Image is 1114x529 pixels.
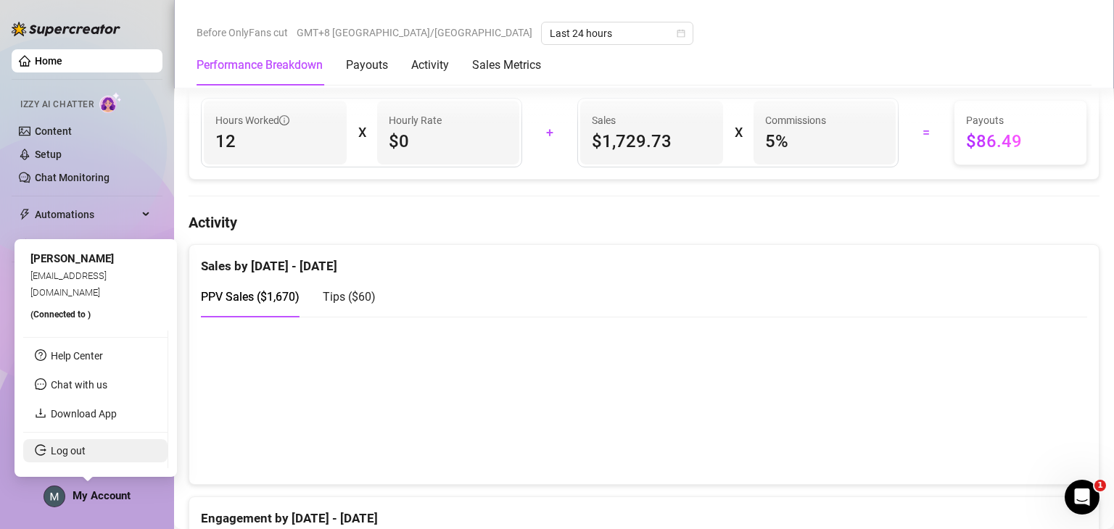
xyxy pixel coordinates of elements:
[907,121,945,144] div: =
[592,112,711,128] span: Sales
[297,22,532,43] span: GMT+8 [GEOGRAPHIC_DATA]/[GEOGRAPHIC_DATA]
[323,290,376,304] span: Tips ( $60 )
[35,149,62,160] a: Setup
[279,115,289,125] span: info-circle
[51,350,103,362] a: Help Center
[20,98,94,112] span: Izzy AI Chatter
[215,130,335,153] span: 12
[1094,480,1106,491] span: 1
[765,130,885,153] span: 5 %
[51,445,86,457] a: Log out
[677,29,685,38] span: calendar
[51,379,107,391] span: Chat with us
[51,408,117,420] a: Download App
[1065,480,1099,515] iframe: Intercom live chat
[531,121,569,144] div: +
[35,203,138,226] span: Automations
[201,290,300,304] span: PPV Sales ( $1,670 )
[19,209,30,220] span: thunderbolt
[550,22,685,44] span: Last 24 hours
[765,112,826,128] article: Commissions
[411,57,449,74] div: Activity
[44,486,65,507] img: ACg8ocLEUq6BudusSbFUgfJHT7ol7Uq-BuQYr5d-mnjl9iaMWv35IQ=s96-c
[73,489,131,502] span: My Account
[35,378,46,390] span: message
[592,130,711,153] span: $1,729.73
[735,121,742,144] div: X
[197,22,288,43] span: Before OnlyFans cut
[358,121,366,144] div: X
[201,497,1087,528] div: Engagement by [DATE] - [DATE]
[346,57,388,74] div: Payouts
[35,232,138,255] span: Chat Copilot
[215,112,289,128] span: Hours Worked
[201,245,1087,276] div: Sales by [DATE] - [DATE]
[389,112,442,128] article: Hourly Rate
[472,57,541,74] div: Sales Metrics
[30,252,114,265] span: [PERSON_NAME]
[389,130,508,153] span: $0
[30,309,91,320] span: (Connected to )
[966,112,1075,128] span: Payouts
[99,92,122,113] img: AI Chatter
[35,55,62,67] a: Home
[35,172,110,183] a: Chat Monitoring
[189,212,1099,233] h4: Activity
[197,57,323,74] div: Performance Breakdown
[966,130,1075,153] span: $86.49
[30,270,107,297] span: [EMAIL_ADDRESS][DOMAIN_NAME]
[35,125,72,137] a: Content
[23,439,168,462] li: Log out
[12,22,120,36] img: logo-BBDzfeDw.svg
